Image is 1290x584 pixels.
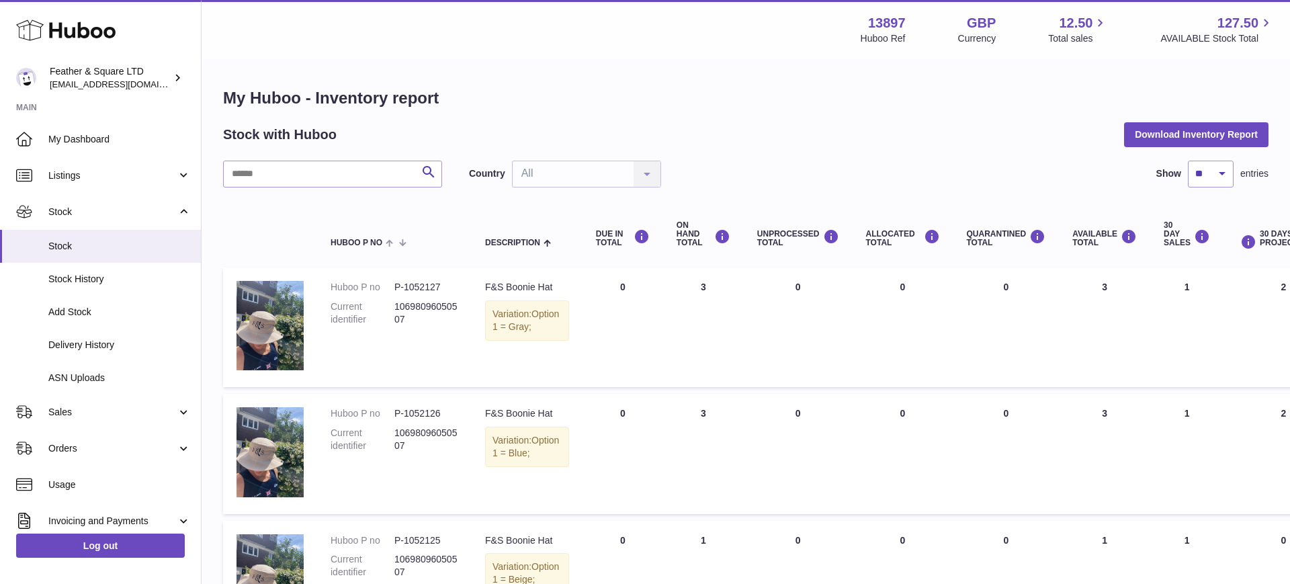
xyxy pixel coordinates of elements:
td: 0 [853,267,953,387]
td: 3 [1059,267,1150,387]
span: entries [1240,167,1268,180]
span: 12.50 [1059,14,1092,32]
dd: 10698096050507 [394,553,458,579]
span: 0 [1003,408,1008,419]
strong: GBP [967,14,996,32]
dd: P-1052126 [394,407,458,420]
div: F&S Boonie Hat [485,281,569,294]
div: Variation: [485,427,569,467]
dd: P-1052127 [394,281,458,294]
td: 0 [853,394,953,513]
img: product image [236,407,304,497]
dt: Huboo P no [331,407,394,420]
span: ASN Uploads [48,372,191,384]
span: 0 [1003,282,1008,292]
span: Stock [48,206,177,218]
strong: 13897 [868,14,906,32]
span: 127.50 [1217,14,1258,32]
span: Orders [48,442,177,455]
td: 1 [1150,267,1223,387]
span: 0 [1003,535,1008,546]
div: Feather & Square LTD [50,65,171,91]
div: F&S Boonie Hat [485,534,569,547]
span: Invoicing and Payments [48,515,177,528]
div: Currency [958,32,996,45]
td: 0 [744,267,853,387]
dt: Huboo P no [331,281,394,294]
td: 0 [744,394,853,513]
span: My Dashboard [48,133,191,146]
div: Variation: [485,300,569,341]
span: Usage [48,478,191,491]
a: Log out [16,534,185,558]
span: Option 1 = Gray; [492,308,559,332]
div: AVAILABLE Total [1072,229,1137,247]
div: Huboo Ref [861,32,906,45]
label: Show [1156,167,1181,180]
span: Delivery History [48,339,191,351]
dd: P-1052125 [394,534,458,547]
dt: Current identifier [331,553,394,579]
span: [EMAIL_ADDRESS][DOMAIN_NAME] [50,79,198,89]
a: 12.50 Total sales [1048,14,1108,45]
div: DUE IN TOTAL [596,229,650,247]
button: Download Inventory Report [1124,122,1268,147]
td: 0 [583,267,663,387]
span: Sales [48,406,177,419]
img: feathernsquare@gmail.com [16,68,36,88]
span: Huboo P no [331,239,382,247]
dt: Current identifier [331,300,394,326]
span: Stock [48,240,191,253]
span: Total sales [1048,32,1108,45]
td: 1 [1150,394,1223,513]
dt: Huboo P no [331,534,394,547]
div: ALLOCATED Total [866,229,940,247]
span: Add Stock [48,306,191,319]
label: Country [469,167,505,180]
div: F&S Boonie Hat [485,407,569,420]
dt: Current identifier [331,427,394,452]
span: Listings [48,169,177,182]
span: Description [485,239,540,247]
td: 3 [663,267,744,387]
div: UNPROCESSED Total [757,229,839,247]
div: 30 DAY SALES [1164,221,1210,248]
h2: Stock with Huboo [223,126,337,144]
td: 3 [1059,394,1150,513]
dd: 10698096050507 [394,427,458,452]
img: product image [236,281,304,370]
div: ON HAND Total [677,221,730,248]
h1: My Huboo - Inventory report [223,87,1268,109]
span: Stock History [48,273,191,286]
dd: 10698096050507 [394,300,458,326]
div: QUARANTINED Total [967,229,1046,247]
td: 0 [583,394,663,513]
td: 3 [663,394,744,513]
span: AVAILABLE Stock Total [1160,32,1274,45]
a: 127.50 AVAILABLE Stock Total [1160,14,1274,45]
